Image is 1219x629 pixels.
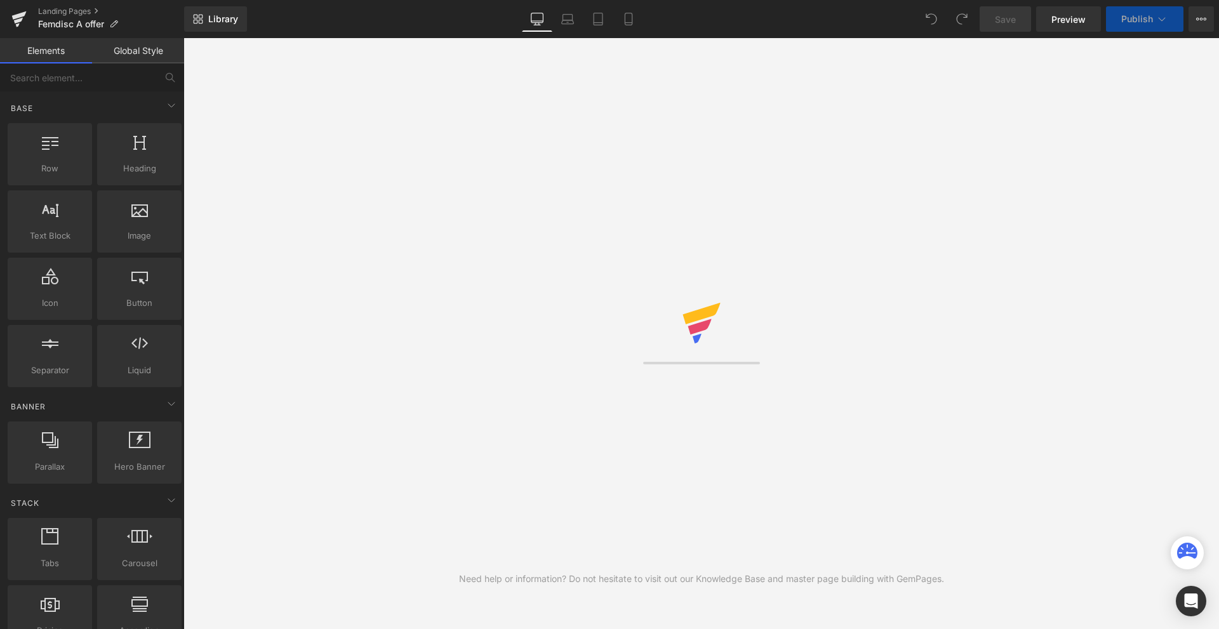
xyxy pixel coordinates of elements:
button: Undo [919,6,944,32]
span: Hero Banner [101,460,178,473]
span: Button [101,296,178,310]
span: Preview [1051,13,1086,26]
span: Tabs [11,557,88,570]
a: Preview [1036,6,1101,32]
span: Text Block [11,229,88,242]
span: Image [101,229,178,242]
button: More [1189,6,1214,32]
span: Separator [11,364,88,377]
span: Row [11,162,88,175]
a: Tablet [583,6,613,32]
a: New Library [184,6,247,32]
a: Global Style [92,38,184,63]
span: Femdisc A offer [38,19,104,29]
span: Publish [1121,14,1153,24]
span: Parallax [11,460,88,473]
div: Open Intercom Messenger [1176,586,1206,616]
a: Landing Pages [38,6,184,17]
span: Banner [10,401,47,413]
div: Need help or information? Do not hesitate to visit out our Knowledge Base and master page buildin... [459,572,944,586]
span: Carousel [101,557,178,570]
a: Laptop [552,6,583,32]
button: Publish [1106,6,1183,32]
span: Save [995,13,1016,26]
span: Base [10,102,34,114]
span: Library [208,13,238,25]
button: Redo [949,6,975,32]
span: Stack [10,497,41,509]
a: Mobile [613,6,644,32]
span: Icon [11,296,88,310]
span: Liquid [101,364,178,377]
a: Desktop [522,6,552,32]
span: Heading [101,162,178,175]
